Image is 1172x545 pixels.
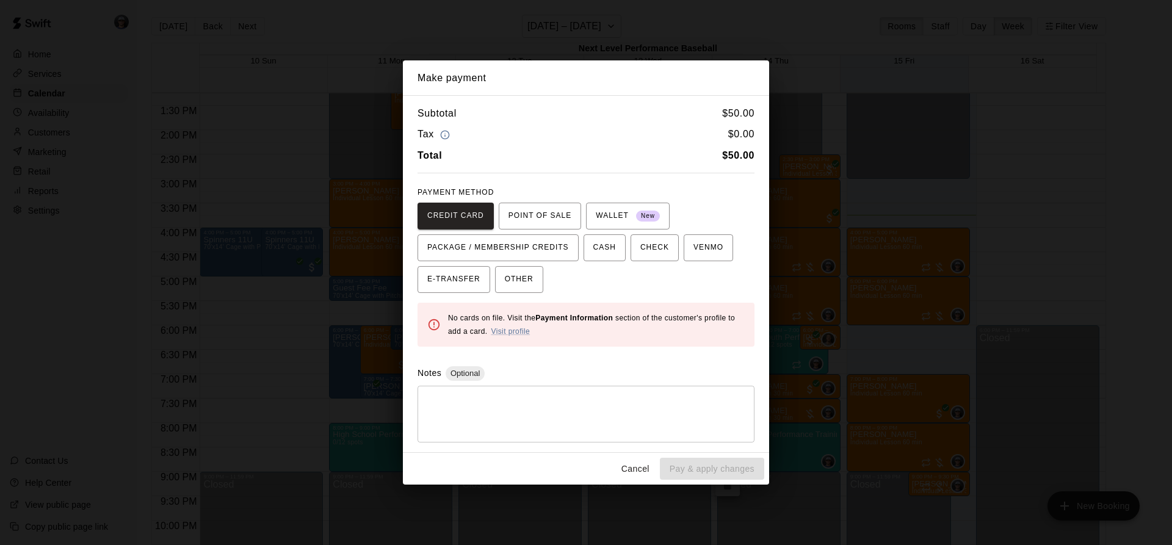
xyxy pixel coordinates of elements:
span: Optional [446,369,485,378]
h6: $ 0.00 [728,126,754,143]
button: PACKAGE / MEMBERSHIP CREDITS [418,234,579,261]
button: CASH [584,234,626,261]
span: E-TRANSFER [427,270,480,289]
span: New [636,208,660,225]
b: Total [418,150,442,161]
button: OTHER [495,266,543,293]
button: Cancel [616,458,655,480]
span: No cards on file. Visit the section of the customer's profile to add a card. [448,314,735,336]
span: CHECK [640,238,669,258]
b: Payment Information [535,314,613,322]
a: Visit profile [491,327,530,336]
label: Notes [418,368,441,378]
span: OTHER [505,270,534,289]
span: PAYMENT METHOD [418,188,494,197]
button: POINT OF SALE [499,203,581,229]
button: CHECK [631,234,679,261]
span: CASH [593,238,616,258]
span: VENMO [693,238,723,258]
button: WALLET New [586,203,670,229]
span: WALLET [596,206,660,226]
h6: Tax [418,126,453,143]
span: POINT OF SALE [508,206,571,226]
h2: Make payment [403,60,769,96]
b: $ 50.00 [722,150,754,161]
h6: $ 50.00 [722,106,754,121]
button: VENMO [684,234,733,261]
button: CREDIT CARD [418,203,494,229]
span: CREDIT CARD [427,206,484,226]
h6: Subtotal [418,106,457,121]
button: E-TRANSFER [418,266,490,293]
span: PACKAGE / MEMBERSHIP CREDITS [427,238,569,258]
